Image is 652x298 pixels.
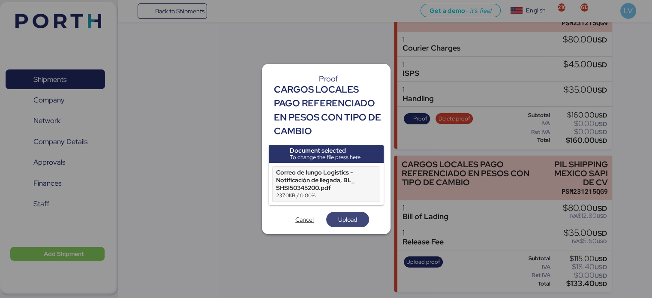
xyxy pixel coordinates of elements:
[274,83,384,138] div: CARGOS LOCALES PAGO REFERENCIADO EN PESOS CON TIPO DE CAMBIO
[276,169,358,192] div: Correo de Iungo Logistics - Notificación de llegada, BL_ SHSI50345200.pdf
[338,214,357,225] span: Upload
[283,212,326,227] button: Cancel
[274,75,384,83] div: Proof
[290,154,361,161] div: To change the file press here
[326,212,369,227] button: Upload
[276,192,358,199] div: 237.0KB / 0.00%
[295,214,314,225] span: Cancel
[290,147,361,154] div: Document selected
